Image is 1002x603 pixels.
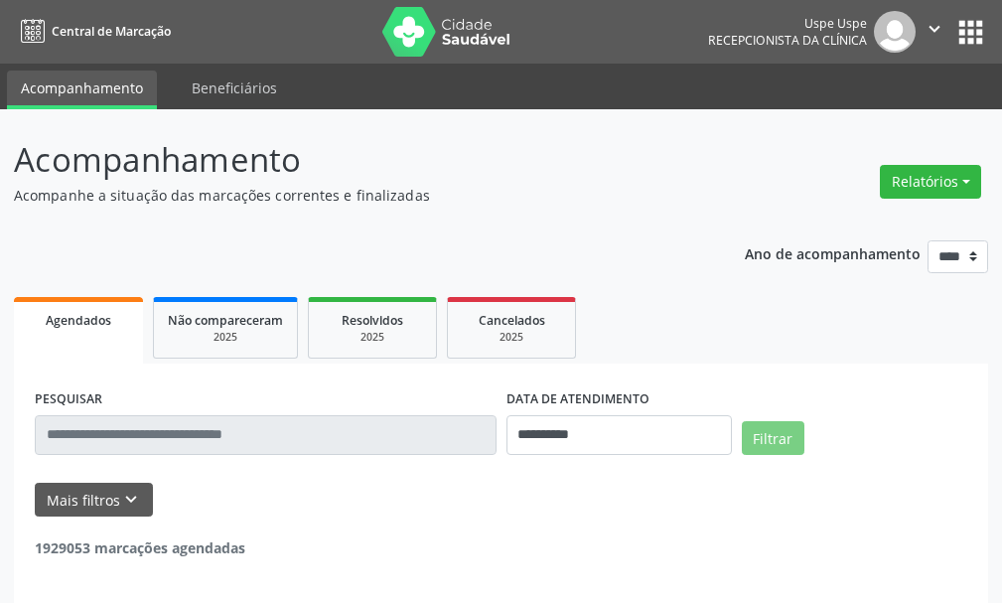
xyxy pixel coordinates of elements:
[178,71,291,105] a: Beneficiários
[880,165,981,199] button: Relatórios
[323,330,422,345] div: 2025
[745,240,921,265] p: Ano de acompanhamento
[52,23,171,40] span: Central de Marcação
[462,330,561,345] div: 2025
[916,11,953,53] button: 
[874,11,916,53] img: img
[342,312,403,329] span: Resolvidos
[120,489,142,511] i: keyboard_arrow_down
[35,384,102,415] label: PESQUISAR
[35,483,153,518] button: Mais filtroskeyboard_arrow_down
[953,15,988,50] button: apps
[168,330,283,345] div: 2025
[479,312,545,329] span: Cancelados
[7,71,157,109] a: Acompanhamento
[506,384,649,415] label: DATA DE ATENDIMENTO
[46,312,111,329] span: Agendados
[14,135,696,185] p: Acompanhamento
[35,538,245,557] strong: 1929053 marcações agendadas
[168,312,283,329] span: Não compareceram
[708,32,867,49] span: Recepcionista da clínica
[14,15,171,48] a: Central de Marcação
[742,421,804,455] button: Filtrar
[708,15,867,32] div: Uspe Uspe
[924,18,945,40] i: 
[14,185,696,206] p: Acompanhe a situação das marcações correntes e finalizadas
